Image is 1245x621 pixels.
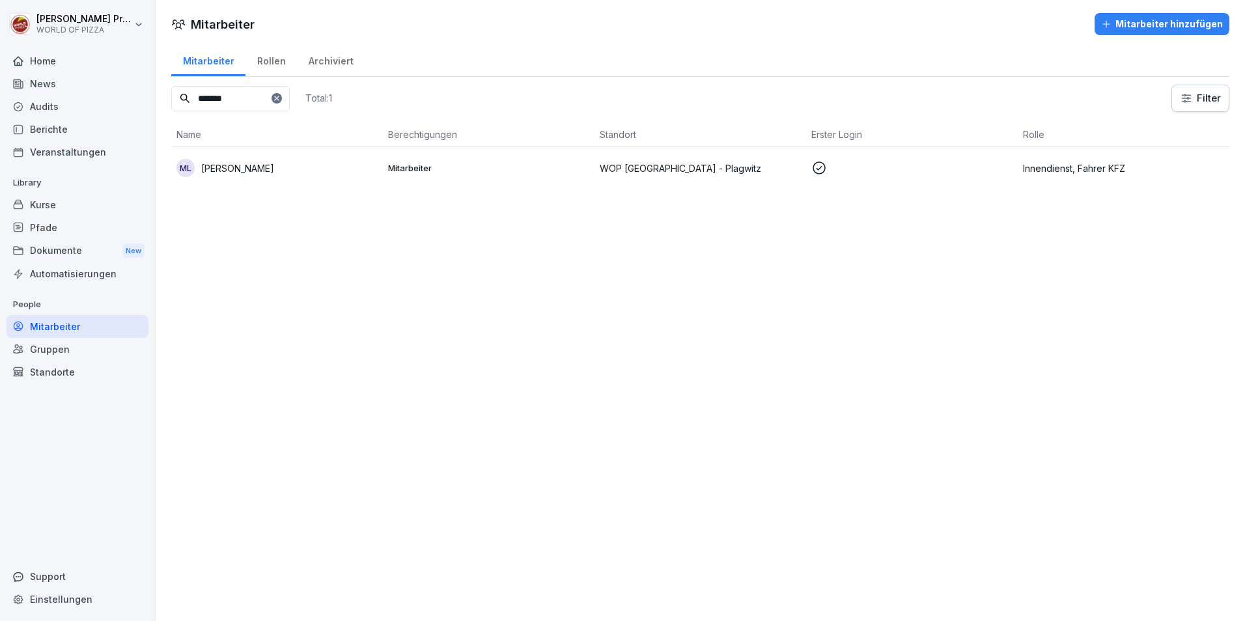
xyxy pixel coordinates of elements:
div: Mitarbeiter hinzufügen [1101,17,1223,31]
a: News [7,72,148,95]
a: Standorte [7,361,148,383]
th: Erster Login [806,122,1018,147]
a: Gruppen [7,338,148,361]
th: Berechtigungen [383,122,595,147]
p: Total: 1 [305,92,332,104]
a: Mitarbeiter [171,43,245,76]
p: WOP [GEOGRAPHIC_DATA] - Plagwitz [600,161,801,175]
th: Rolle [1018,122,1229,147]
a: Archiviert [297,43,365,76]
p: Library [7,172,148,193]
div: Dokumente [7,239,148,263]
p: Innendienst, Fahrer KFZ [1023,161,1224,175]
button: Filter [1172,85,1229,111]
a: Mitarbeiter [7,315,148,338]
a: Veranstaltungen [7,141,148,163]
a: Audits [7,95,148,118]
th: Name [171,122,383,147]
a: Automatisierungen [7,262,148,285]
div: Filter [1180,92,1221,105]
div: Support [7,565,148,588]
p: Mitarbeiter [388,162,589,174]
p: [PERSON_NAME] Proschwitz [36,14,132,25]
p: People [7,294,148,315]
a: Pfade [7,216,148,239]
a: Home [7,49,148,72]
a: Berichte [7,118,148,141]
th: Standort [595,122,806,147]
a: DokumenteNew [7,239,148,263]
button: Mitarbeiter hinzufügen [1095,13,1229,35]
p: [PERSON_NAME] [201,161,274,175]
a: Einstellungen [7,588,148,611]
div: New [122,243,145,258]
p: WORLD OF PIZZA [36,25,132,34]
div: ML [176,159,195,177]
a: Kurse [7,193,148,216]
a: Rollen [245,43,297,76]
h1: Mitarbeiter [191,16,255,33]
